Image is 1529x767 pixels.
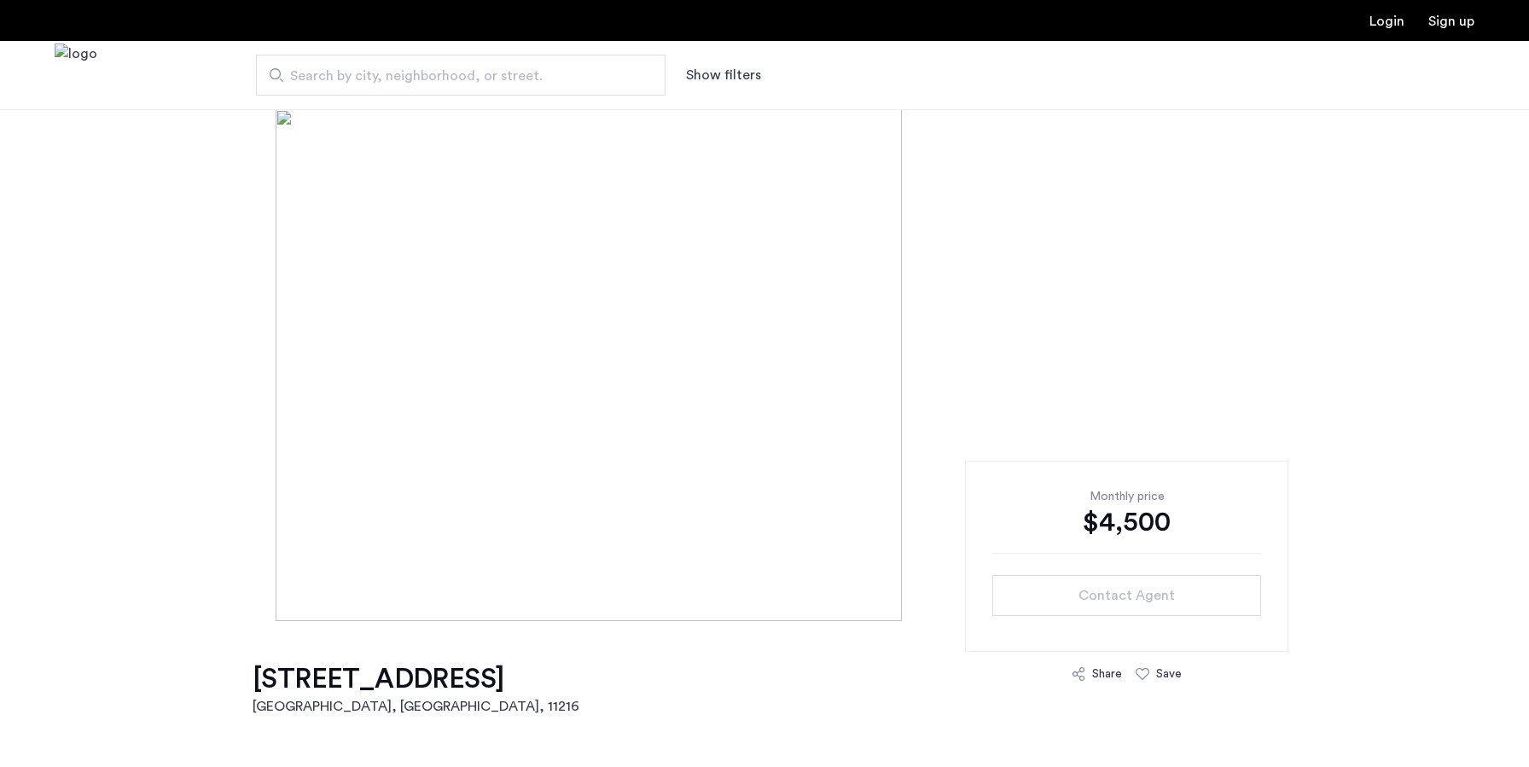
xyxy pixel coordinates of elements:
span: Search by city, neighborhood, or street. [290,66,618,86]
h2: [GEOGRAPHIC_DATA], [GEOGRAPHIC_DATA] , 11216 [253,696,579,717]
h1: [STREET_ADDRESS] [253,662,579,696]
img: logo [55,44,97,107]
div: $4,500 [992,505,1261,539]
div: Share [1092,665,1122,683]
span: Contact Agent [1078,585,1175,606]
a: Registration [1428,15,1474,28]
button: Show or hide filters [686,65,761,85]
div: Monthly price [992,488,1261,505]
div: Save [1156,665,1182,683]
button: button [992,575,1261,616]
a: Login [1369,15,1404,28]
input: Apartment Search [256,55,666,96]
a: [STREET_ADDRESS][GEOGRAPHIC_DATA], [GEOGRAPHIC_DATA], 11216 [253,662,579,717]
img: [object%20Object] [276,109,1254,621]
a: Cazamio Logo [55,44,97,107]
